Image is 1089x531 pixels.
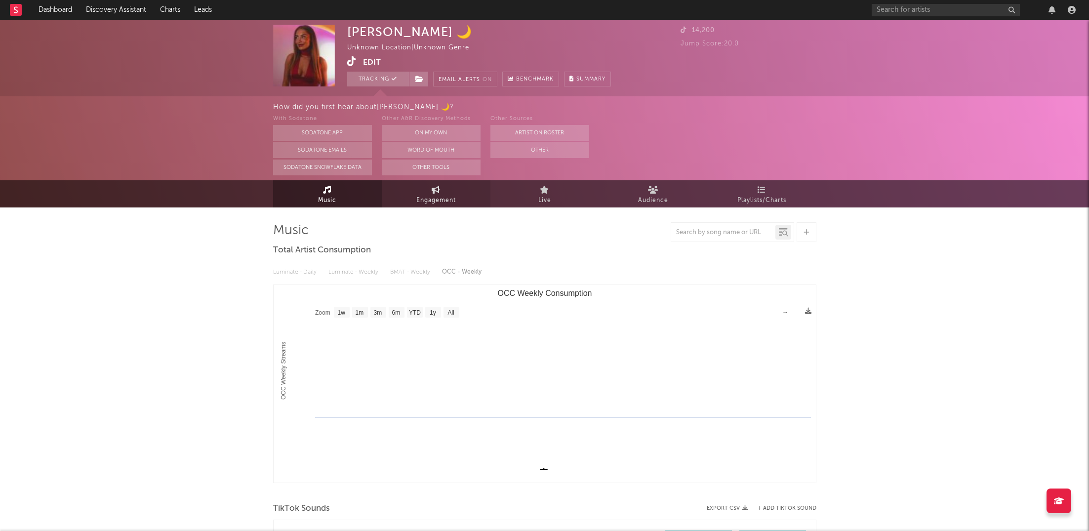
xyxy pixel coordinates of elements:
a: Live [490,180,599,207]
em: On [483,77,492,82]
text: 1m [355,309,363,316]
span: Jump Score: 20.0 [681,41,739,47]
span: Summary [576,77,605,82]
text: YTD [408,309,420,316]
button: Other [490,142,589,158]
button: Artist on Roster [490,125,589,141]
span: Playlists/Charts [737,195,786,206]
div: Unknown Location | Unknown Genre [347,42,492,54]
button: Sodatone Emails [273,142,372,158]
span: Music [318,195,336,206]
text: 1w [337,309,345,316]
button: Export CSV [707,505,748,511]
text: OCC Weekly Consumption [497,289,592,297]
div: Other Sources [490,113,589,125]
span: Engagement [416,195,456,206]
button: On My Own [382,125,481,141]
button: Email AlertsOn [433,72,497,86]
button: + Add TikTok Sound [758,506,816,511]
button: Summary [564,72,611,86]
div: With Sodatone [273,113,372,125]
span: Total Artist Consumption [273,245,371,256]
svg: OCC Weekly Consumption [274,285,816,483]
div: [PERSON_NAME] 🌙 [347,25,472,39]
a: Music [273,180,382,207]
a: Playlists/Charts [708,180,816,207]
a: Benchmark [502,72,559,86]
button: Edit [363,56,381,69]
text: 3m [373,309,382,316]
button: Word Of Mouth [382,142,481,158]
button: Tracking [347,72,409,86]
span: TikTok Sounds [273,503,330,515]
button: + Add TikTok Sound [748,506,816,511]
span: 14,200 [681,27,715,34]
text: 1y [430,309,436,316]
input: Search by song name or URL [671,229,775,237]
button: Sodatone App [273,125,372,141]
input: Search for artists [872,4,1020,16]
text: Zoom [315,309,330,316]
button: Other Tools [382,160,481,175]
span: Benchmark [516,74,554,85]
text: OCC Weekly Streams [280,342,287,400]
span: Audience [638,195,668,206]
text: All [447,309,454,316]
div: Other A&R Discovery Methods [382,113,481,125]
a: Engagement [382,180,490,207]
a: Audience [599,180,708,207]
button: Sodatone Snowflake Data [273,160,372,175]
text: 6m [392,309,400,316]
text: → [782,309,788,316]
span: Live [538,195,551,206]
